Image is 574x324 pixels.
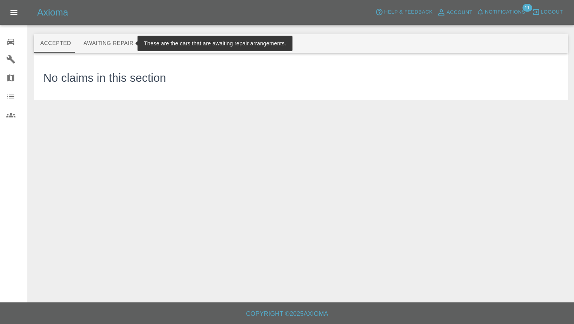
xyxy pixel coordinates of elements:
button: Paid [221,34,256,53]
span: 11 [522,4,532,12]
button: In Repair [140,34,180,53]
span: Notifications [485,8,525,17]
a: Account [435,6,474,19]
span: Help & Feedback [384,8,432,17]
button: Notifications [474,6,527,18]
button: Accepted [34,34,77,53]
button: Awaiting Repair [77,34,139,53]
button: Help & Feedback [373,6,434,18]
span: Logout [541,8,563,17]
button: Logout [530,6,565,18]
h3: No claims in this section [43,70,166,87]
h6: Copyright © 2025 Axioma [6,308,568,319]
button: Repaired [180,34,221,53]
button: Open drawer [5,3,23,22]
h5: Axioma [37,6,68,19]
span: Account [447,8,473,17]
